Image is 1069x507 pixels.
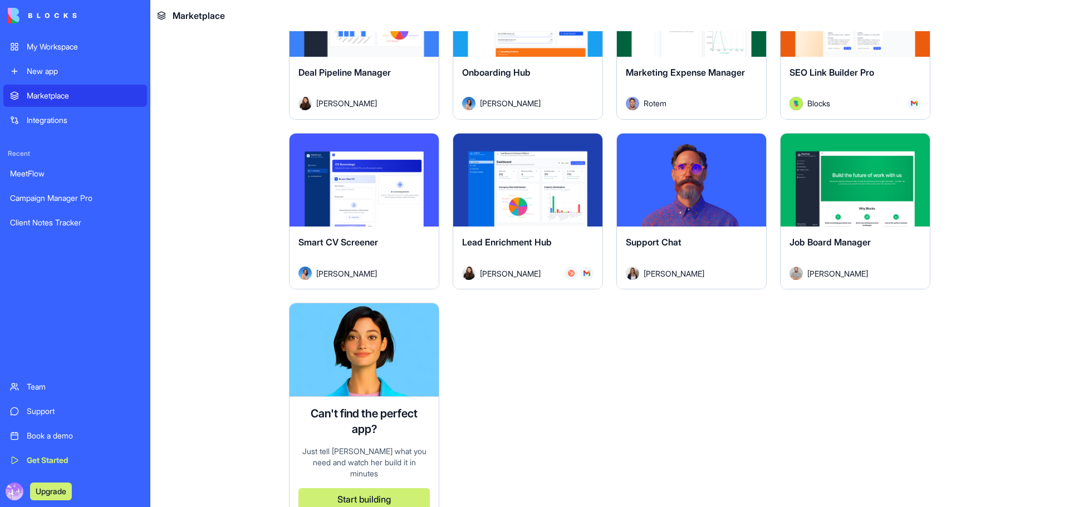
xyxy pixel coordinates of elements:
div: MeetFlow [10,168,140,179]
img: Avatar [626,97,639,110]
div: Just tell [PERSON_NAME] what you need and watch her build it in minutes [298,446,430,479]
img: ACg8ocK7tC6GmUTa3wYSindAyRLtnC5UahbIIijpwl7Jo_uOzWMSvt0=s96-c [6,483,23,500]
a: Smart CV ScreenerAvatar[PERSON_NAME] [289,133,439,290]
span: Marketing Expense Manager [626,67,745,78]
a: Campaign Manager Pro [3,187,147,209]
a: Support ChatAvatar[PERSON_NAME] [616,133,767,290]
div: Book a demo [27,430,140,441]
span: [PERSON_NAME] [316,97,377,109]
button: Upgrade [30,483,72,500]
img: Avatar [298,97,312,110]
span: [PERSON_NAME] [480,268,541,279]
span: Marketplace [173,9,225,22]
span: Blocks [807,97,830,109]
span: [PERSON_NAME] [807,268,868,279]
img: Avatar [462,97,475,110]
span: [PERSON_NAME] [316,268,377,279]
span: Recent [3,149,147,158]
div: Team [27,381,140,392]
a: Integrations [3,109,147,131]
a: Get Started [3,449,147,471]
a: Marketplace [3,85,147,107]
a: Upgrade [30,485,72,496]
span: [PERSON_NAME] [644,268,704,279]
div: Get Started [27,455,140,466]
a: Client Notes Tracker [3,211,147,234]
div: My Workspace [27,41,140,52]
img: Gmail_trouth.svg [583,270,590,277]
img: Avatar [790,97,803,110]
div: Marketplace [27,90,140,101]
span: Job Board Manager [790,237,871,248]
a: Team [3,376,147,398]
span: SEO Link Builder Pro [790,67,874,78]
img: Avatar [298,267,312,280]
img: Avatar [462,267,475,280]
span: [PERSON_NAME] [480,97,541,109]
a: Lead Enrichment HubAvatar[PERSON_NAME] [453,133,603,290]
span: Deal Pipeline Manager [298,67,391,78]
a: Job Board ManagerAvatar[PERSON_NAME] [780,133,930,290]
img: Avatar [626,267,639,280]
a: New app [3,60,147,82]
div: Campaign Manager Pro [10,193,140,204]
a: MeetFlow [3,163,147,185]
div: Support [27,406,140,417]
img: Hubspot_zz4hgj.svg [568,270,575,277]
span: Rotem [644,97,666,109]
div: Client Notes Tracker [10,217,140,228]
img: logo [8,8,77,23]
span: Lead Enrichment Hub [462,237,552,248]
div: New app [27,66,140,77]
div: Integrations [27,115,140,126]
span: Onboarding Hub [462,67,531,78]
a: My Workspace [3,36,147,58]
a: Book a demo [3,425,147,447]
a: Support [3,400,147,422]
h4: Can't find the perfect app? [298,406,430,437]
img: Avatar [790,267,803,280]
img: Gmail_trouth.svg [911,100,918,107]
img: Ella AI assistant [290,303,439,396]
span: Support Chat [626,237,681,248]
span: Smart CV Screener [298,237,378,248]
